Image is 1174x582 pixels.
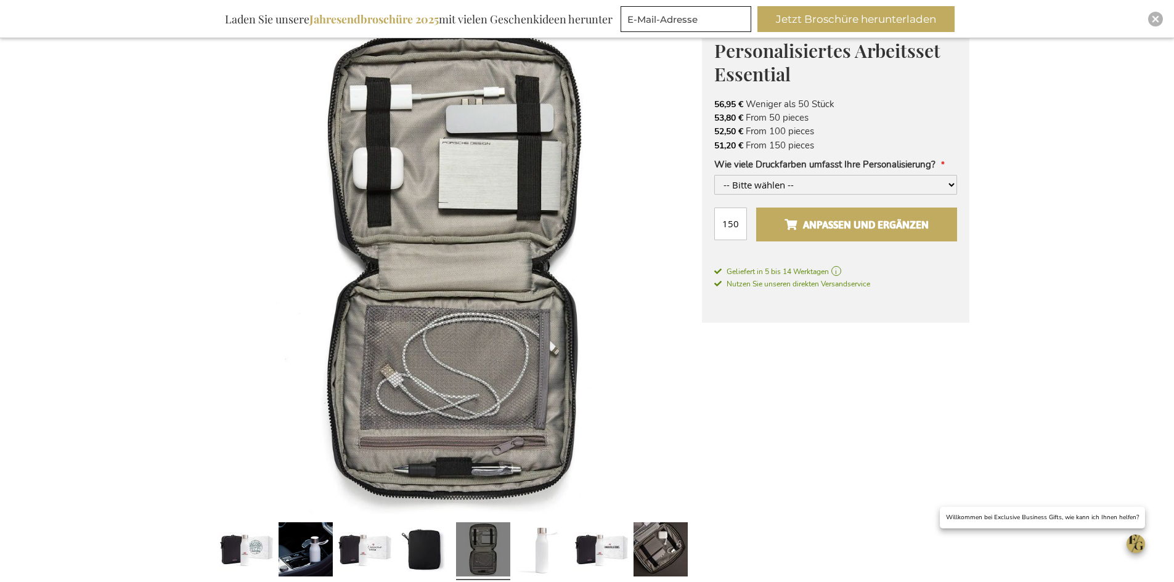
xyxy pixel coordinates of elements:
span: 52,50 € [714,126,743,137]
img: Organised At Work Set [205,18,702,514]
button: Anpassen und ergänzen [756,208,956,241]
input: Menge [714,208,747,240]
button: Jetzt Broschüre herunterladen [757,6,955,32]
span: Personalisiertes Arbeitsset Essential [714,38,940,87]
a: Nutzen Sie unseren direkten Versandservice [714,277,870,289]
a: Geliefert in 5 bis 14 Werktagen [714,266,957,277]
div: Laden Sie unsere mit vielen Geschenkideen herunter [219,6,618,32]
span: 53,80 € [714,112,743,124]
img: Close [1152,15,1159,23]
span: 51,20 € [714,140,743,152]
b: Jahresendbroschüre 2025 [309,12,439,26]
li: From 100 pieces [714,124,957,138]
input: E-Mail-Adresse [621,6,751,32]
li: Weniger als 50 Stück [714,97,957,111]
form: marketing offers and promotions [621,6,755,36]
li: From 50 pieces [714,111,957,124]
span: Anpassen und ergänzen [785,215,929,235]
li: From 150 pieces [714,139,957,152]
span: Wie viele Druckfarben umfasst Ihre Personalisierung? [714,158,936,171]
div: Close [1148,12,1163,26]
span: Nutzen Sie unseren direkten Versandservice [714,279,870,289]
span: 56,95 € [714,99,743,110]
